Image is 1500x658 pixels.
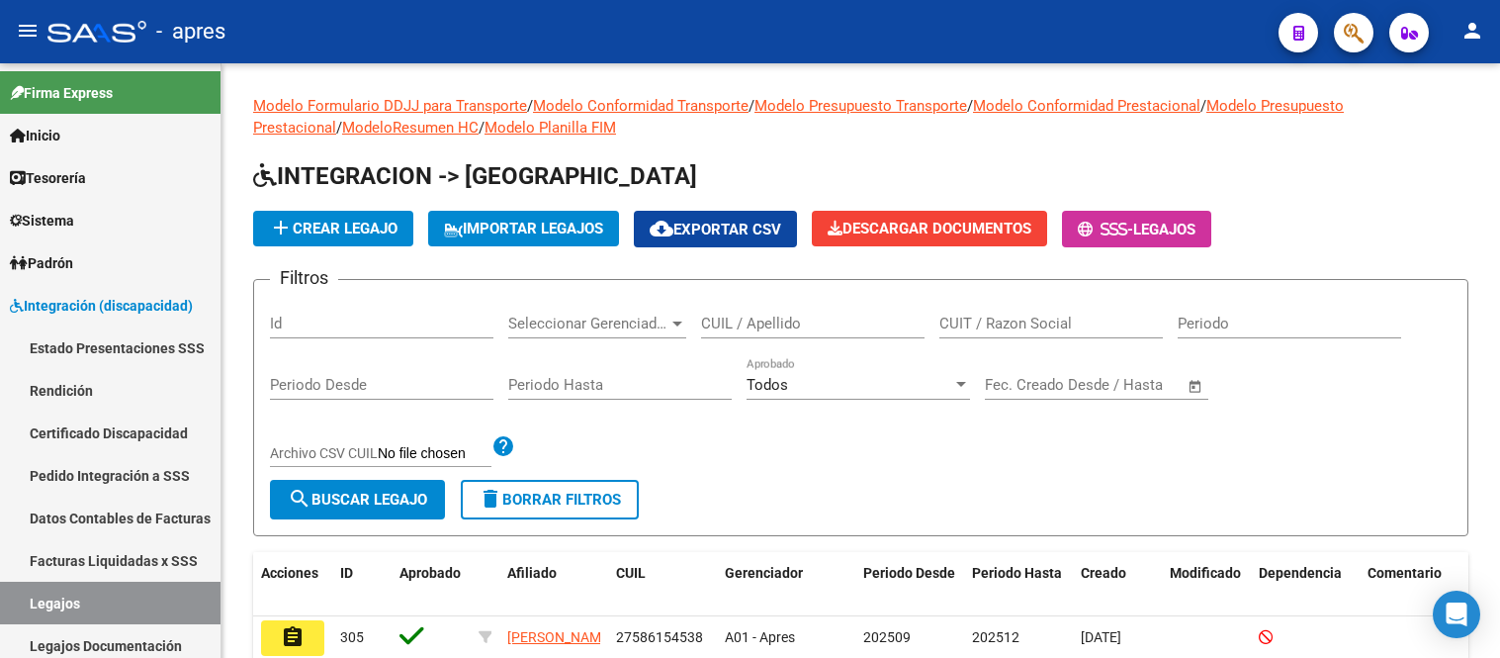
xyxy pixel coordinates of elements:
span: Modificado [1170,565,1241,581]
mat-icon: add [269,216,293,239]
span: 202512 [972,629,1019,645]
span: INTEGRACION -> [GEOGRAPHIC_DATA] [253,162,697,190]
datatable-header-cell: Aprobado [392,552,471,617]
a: Modelo Planilla FIM [485,119,616,137]
span: Borrar Filtros [479,491,621,509]
span: [PERSON_NAME] [507,629,613,645]
datatable-header-cell: Periodo Desde [855,552,964,617]
span: Padrón [10,252,73,274]
span: 202509 [863,629,911,645]
span: - apres [156,10,225,53]
span: Comentario [1368,565,1442,581]
datatable-header-cell: Comentario [1360,552,1478,617]
button: -Legajos [1062,211,1211,247]
datatable-header-cell: Periodo Hasta [964,552,1073,617]
span: [DATE] [1081,629,1121,645]
span: Creado [1081,565,1126,581]
span: Gerenciador [725,565,803,581]
button: Open calendar [1185,375,1207,398]
datatable-header-cell: Afiliado [499,552,608,617]
a: Modelo Presupuesto Transporte [754,97,967,115]
datatable-header-cell: Acciones [253,552,332,617]
datatable-header-cell: ID [332,552,392,617]
datatable-header-cell: CUIL [608,552,717,617]
mat-icon: delete [479,487,502,511]
span: - [1078,221,1133,238]
button: Descargar Documentos [812,211,1047,246]
datatable-header-cell: Gerenciador [717,552,855,617]
h3: Filtros [270,264,338,292]
button: Buscar Legajo [270,480,445,519]
span: A01 - Apres [725,629,795,645]
a: Modelo Conformidad Prestacional [973,97,1200,115]
span: Periodo Desde [863,565,955,581]
span: Seleccionar Gerenciador [508,315,668,332]
a: Modelo Conformidad Transporte [533,97,749,115]
span: Crear Legajo [269,220,397,237]
mat-icon: menu [16,19,40,43]
a: Modelo Formulario DDJJ para Transporte [253,97,527,115]
span: 305 [340,629,364,645]
span: Archivo CSV CUIL [270,445,378,461]
span: ID [340,565,353,581]
input: Fecha inicio [985,376,1065,394]
input: Fecha fin [1083,376,1179,394]
mat-icon: help [491,434,515,458]
button: Borrar Filtros [461,480,639,519]
span: CUIL [616,565,646,581]
mat-icon: cloud_download [650,217,673,240]
mat-icon: person [1460,19,1484,43]
span: Inicio [10,125,60,146]
datatable-header-cell: Modificado [1162,552,1251,617]
mat-icon: assignment [281,625,305,649]
span: Legajos [1133,221,1195,238]
span: Dependencia [1259,565,1342,581]
span: Sistema [10,210,74,232]
span: Exportar CSV [650,221,781,238]
span: IMPORTAR LEGAJOS [444,220,603,237]
span: Firma Express [10,82,113,104]
span: Todos [747,376,788,394]
a: ModeloResumen HC [342,119,479,137]
span: 27586154538 [616,629,703,645]
span: Integración (discapacidad) [10,295,193,317]
button: IMPORTAR LEGAJOS [428,211,619,246]
span: Acciones [261,565,318,581]
mat-icon: search [288,487,311,511]
input: Archivo CSV CUIL [378,445,491,463]
span: Periodo Hasta [972,565,1062,581]
button: Crear Legajo [253,211,413,246]
span: Buscar Legajo [288,491,427,509]
span: Descargar Documentos [828,220,1031,237]
datatable-header-cell: Creado [1073,552,1162,617]
span: Tesorería [10,167,86,189]
datatable-header-cell: Dependencia [1251,552,1360,617]
span: Aprobado [399,565,461,581]
span: Afiliado [507,565,557,581]
button: Exportar CSV [634,211,797,247]
div: Open Intercom Messenger [1433,591,1480,638]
